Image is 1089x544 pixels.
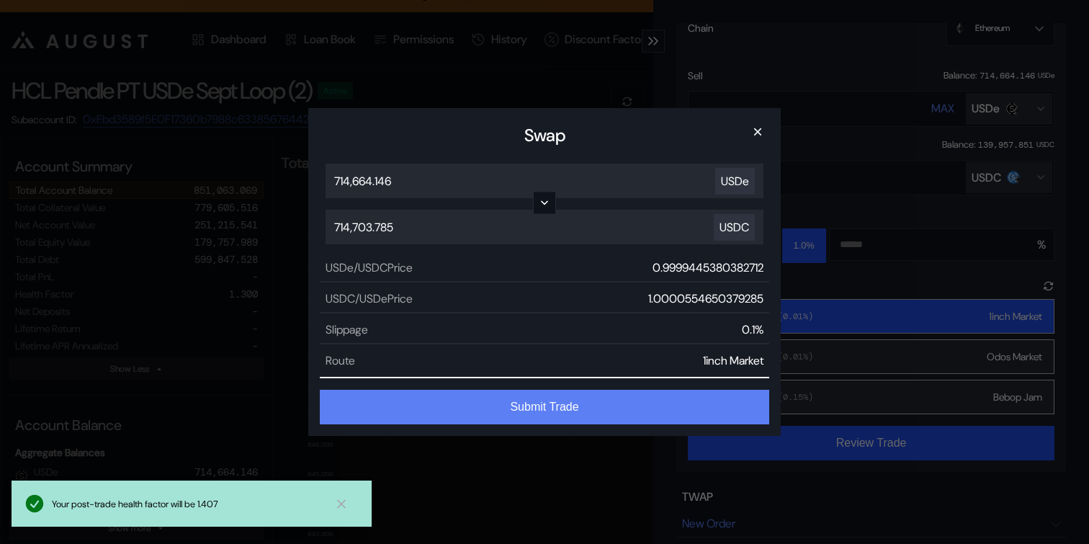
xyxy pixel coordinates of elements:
[653,260,763,275] code: 0.9999445380382712
[742,322,763,337] code: 0.1 %
[326,260,413,275] span: USDe / USDC Price
[52,498,323,510] div: Your post-trade health factor will be 1.407
[714,214,755,241] div: USDC
[326,353,355,368] span: Route
[320,390,769,424] button: Submit Trade
[715,168,755,195] div: USDe
[648,291,763,306] code: 1.0000554650379285
[326,322,368,337] span: Slippage
[308,108,781,436] div: Review Trade
[320,124,769,146] h2: Swap
[334,174,391,189] span: 714,664.146
[326,291,413,306] span: USDC / USDe Price
[703,353,763,368] code: 1inch Market
[334,220,393,235] span: 714,703.785
[746,120,769,143] button: close modal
